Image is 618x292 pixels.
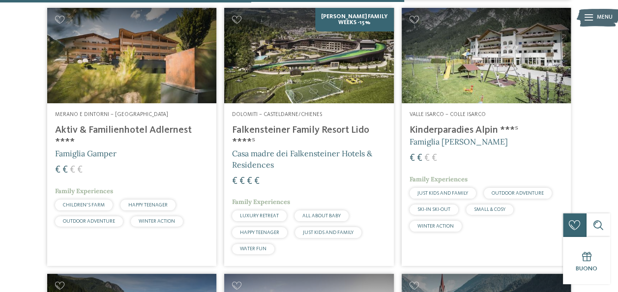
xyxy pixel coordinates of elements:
h4: Aktiv & Familienhotel Adlernest **** [55,124,208,148]
span: € [232,176,237,186]
span: WINTER ACTION [139,219,175,224]
img: Kinderparadies Alpin ***ˢ [402,8,571,103]
span: JUST KIDS AND FAMILY [417,191,468,196]
span: WATER FUN [240,246,266,251]
span: ALL ABOUT BABY [302,213,341,218]
span: Casa madre dei Falkensteiner Hotels & Residences [232,148,372,169]
span: Dolomiti – Casteldarne/Chienes [232,112,322,117]
span: € [62,165,68,175]
span: € [254,176,260,186]
span: LUXURY RETREAT [240,213,279,218]
span: Family Experiences [55,187,113,195]
span: Famiglia Gamper [55,148,117,158]
img: Cercate un hotel per famiglie? Qui troverete solo i migliori! [224,8,393,103]
span: Buono [576,265,597,272]
span: € [432,153,437,163]
a: Buono [563,237,610,284]
span: CHILDREN’S FARM [63,203,105,207]
span: JUST KIDS AND FAMILY [303,230,353,235]
span: Merano e dintorni – [GEOGRAPHIC_DATA] [55,112,168,117]
span: OUTDOOR ADVENTURE [63,219,115,224]
span: HAPPY TEENAGER [128,203,168,207]
span: Family Experiences [232,198,290,206]
span: € [417,153,422,163]
span: € [424,153,430,163]
span: € [77,165,83,175]
span: € [247,176,252,186]
a: Cercate un hotel per famiglie? Qui troverete solo i migliori! Merano e dintorni – [GEOGRAPHIC_DAT... [47,8,216,266]
h4: Falkensteiner Family Resort Lido ****ˢ [232,124,385,148]
span: SKI-IN SKI-OUT [417,207,450,212]
span: OUTDOOR ADVENTURE [492,191,544,196]
h4: Kinderparadies Alpin ***ˢ [410,124,563,136]
span: € [239,176,245,186]
span: € [55,165,60,175]
span: Famiglia [PERSON_NAME] [410,137,508,146]
span: WINTER ACTION [417,224,454,229]
span: HAPPY TEENAGER [240,230,279,235]
span: € [410,153,415,163]
img: Aktiv & Familienhotel Adlernest **** [47,8,216,103]
span: Family Experiences [410,175,468,183]
span: Valle Isarco – Colle Isarco [410,112,486,117]
span: SMALL & COSY [474,207,505,212]
a: Cercate un hotel per famiglie? Qui troverete solo i migliori! Valle Isarco – Colle Isarco Kinderp... [402,8,571,266]
span: € [70,165,75,175]
a: Cercate un hotel per famiglie? Qui troverete solo i migliori! [PERSON_NAME] Family Weeks -15% Dol... [224,8,393,266]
